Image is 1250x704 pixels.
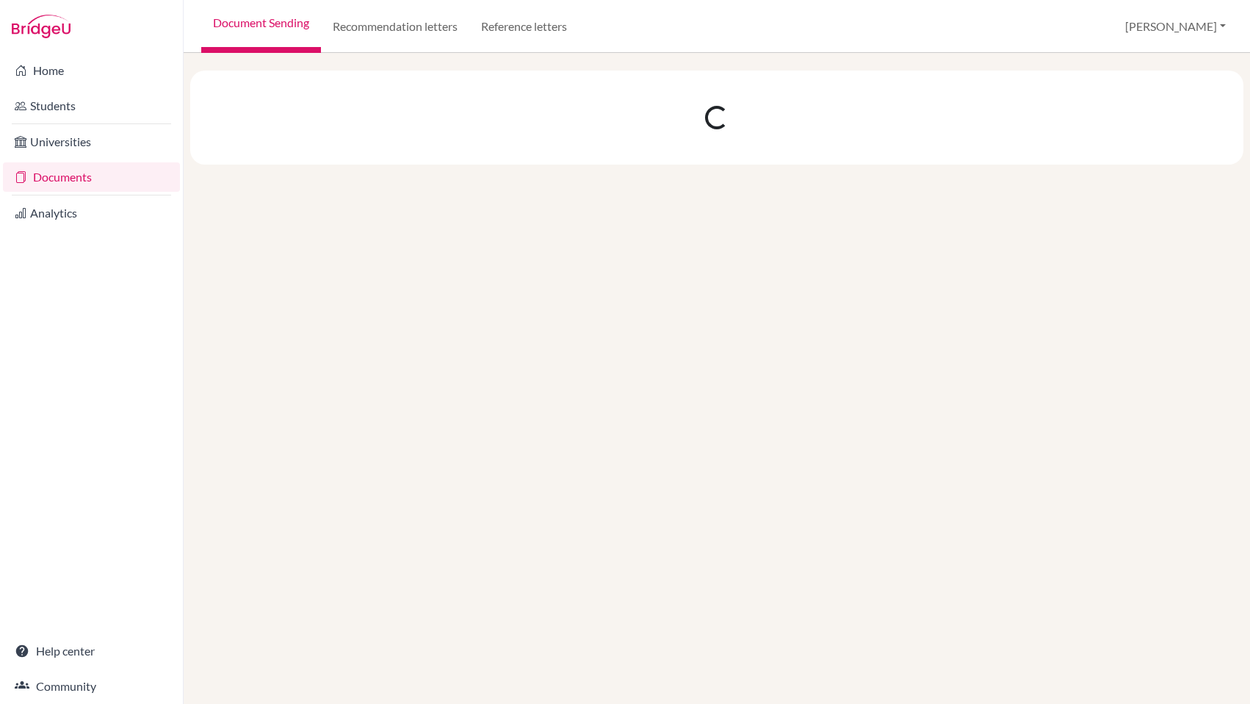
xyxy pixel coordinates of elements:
a: Help center [3,636,180,666]
img: Bridge-U [12,15,71,38]
a: Students [3,91,180,121]
a: Universities [3,127,180,157]
a: Community [3,672,180,701]
a: Home [3,56,180,85]
a: Analytics [3,198,180,228]
a: Documents [3,162,180,192]
button: [PERSON_NAME] [1119,12,1232,40]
